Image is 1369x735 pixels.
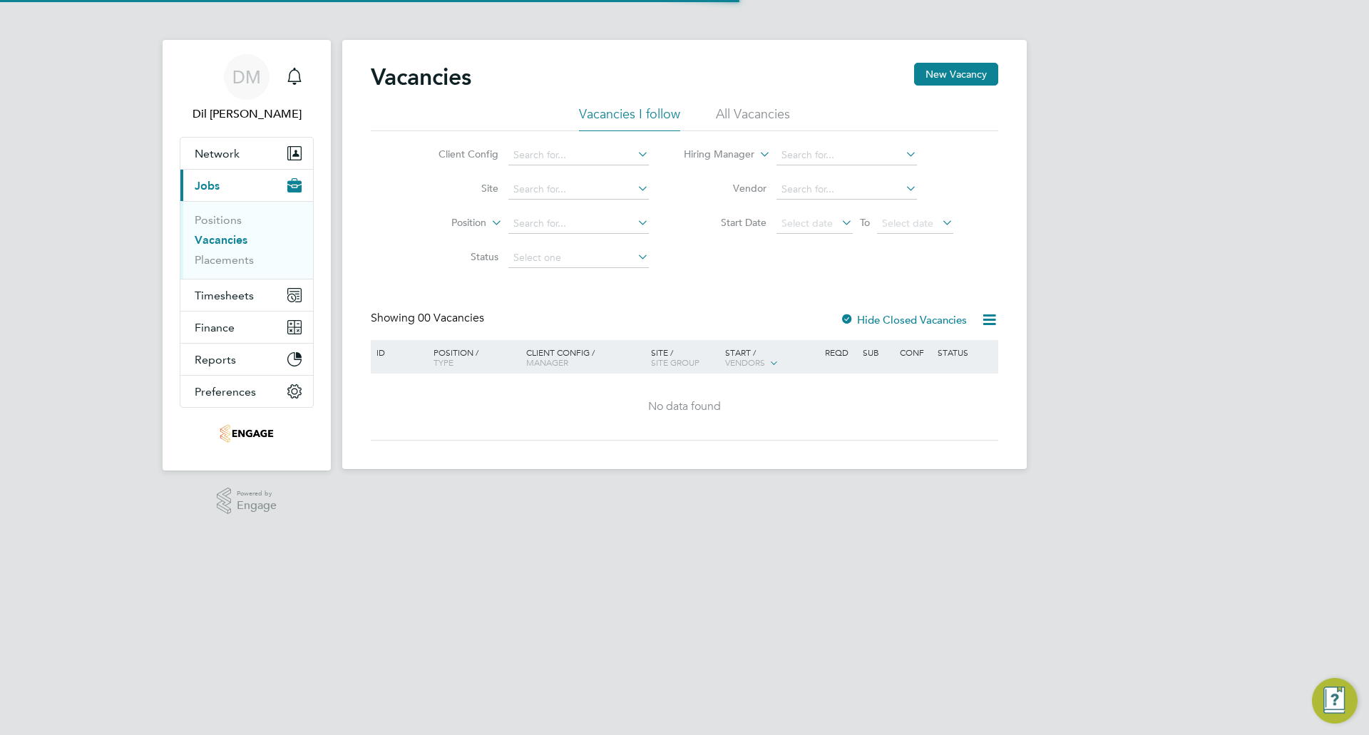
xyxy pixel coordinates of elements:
[684,182,766,195] label: Vendor
[896,340,933,364] div: Conf
[416,182,498,195] label: Site
[180,376,313,407] button: Preferences
[371,311,487,326] div: Showing
[526,356,568,368] span: Manager
[882,217,933,230] span: Select date
[508,180,649,200] input: Search for...
[195,385,256,399] span: Preferences
[416,148,498,160] label: Client Config
[821,340,858,364] div: Reqd
[508,248,649,268] input: Select one
[776,180,917,200] input: Search for...
[371,63,471,91] h2: Vacancies
[180,312,313,343] button: Finance
[508,214,649,234] input: Search for...
[180,138,313,169] button: Network
[404,216,486,230] label: Position
[373,399,996,414] div: No data found
[163,40,331,471] nav: Main navigation
[237,500,277,512] span: Engage
[195,233,247,247] a: Vacancies
[672,148,754,162] label: Hiring Manager
[914,63,998,86] button: New Vacancy
[579,106,680,131] li: Vacancies I follow
[237,488,277,500] span: Powered by
[716,106,790,131] li: All Vacancies
[434,356,453,368] span: Type
[508,145,649,165] input: Search for...
[934,340,996,364] div: Status
[180,54,314,123] a: DMDil [PERSON_NAME]
[651,356,699,368] span: Site Group
[418,311,484,325] span: 00 Vacancies
[195,353,236,366] span: Reports
[684,216,766,229] label: Start Date
[840,313,967,327] label: Hide Closed Vacancies
[180,170,313,201] button: Jobs
[416,250,498,263] label: Status
[220,422,274,445] img: optima-uk-logo-retina.png
[523,340,647,374] div: Client Config /
[373,340,423,364] div: ID
[781,217,833,230] span: Select date
[195,179,220,192] span: Jobs
[195,147,240,160] span: Network
[856,213,874,232] span: To
[232,68,261,86] span: DM
[180,106,314,123] span: Dil Mistry
[776,145,917,165] input: Search for...
[423,340,523,374] div: Position /
[647,340,722,374] div: Site /
[195,289,254,302] span: Timesheets
[195,321,235,334] span: Finance
[180,201,313,279] div: Jobs
[859,340,896,364] div: Sub
[180,279,313,311] button: Timesheets
[195,213,242,227] a: Positions
[195,253,254,267] a: Placements
[180,422,314,445] a: Go to home page
[180,344,313,375] button: Reports
[722,340,821,376] div: Start /
[1312,678,1358,724] button: Engage Resource Center
[725,356,765,368] span: Vendors
[217,488,277,515] a: Powered byEngage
